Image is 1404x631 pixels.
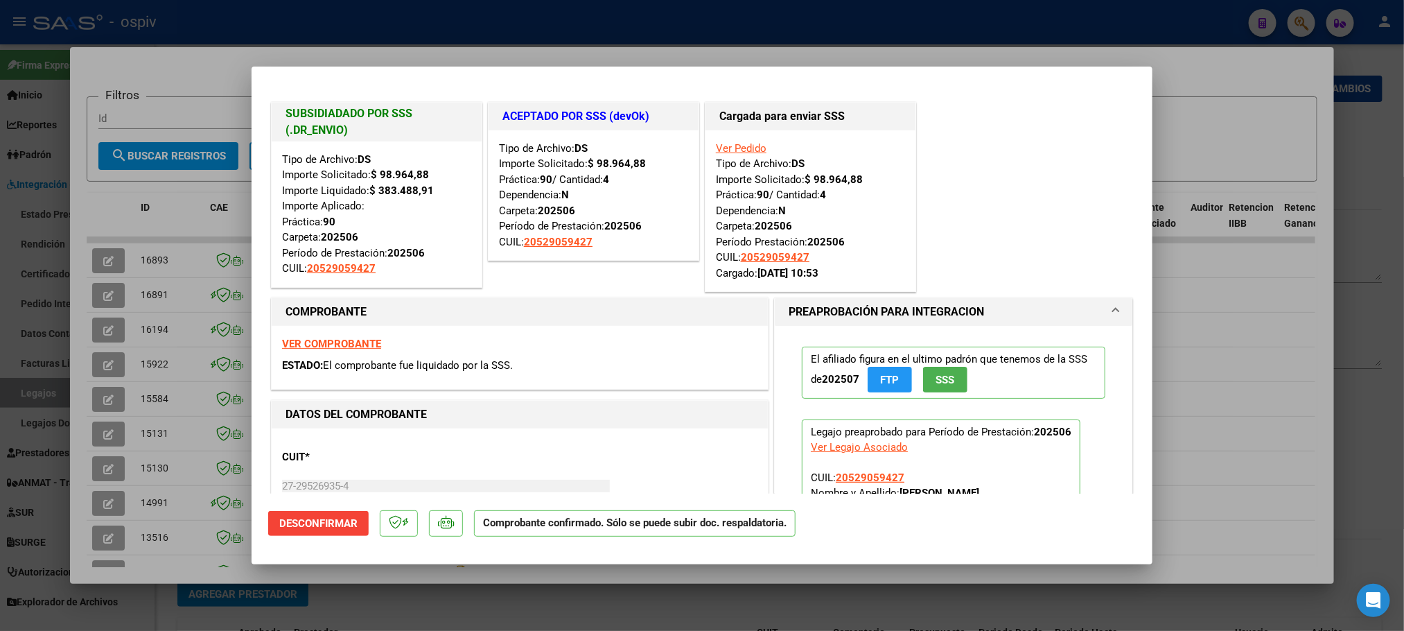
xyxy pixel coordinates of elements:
strong: 202506 [807,236,845,248]
h1: SUBSIDIADADO POR SSS (.DR_ENVIO) [286,105,468,139]
strong: 202506 [538,205,575,217]
strong: DATOS DEL COMPROBANTE [286,408,427,421]
span: 20529059427 [741,251,809,263]
span: Desconfirmar [279,517,358,530]
span: SSS [936,374,955,386]
button: Desconfirmar [268,511,369,536]
strong: $ 98.964,88 [371,168,429,181]
strong: 202506 [387,247,425,259]
strong: 202506 [321,231,358,243]
strong: 202506 [1034,426,1071,438]
span: ESTADO: [282,359,323,372]
strong: 202507 [822,373,859,386]
strong: [PERSON_NAME] [900,487,979,499]
div: Tipo de Archivo: Importe Solicitado: Práctica: / Cantidad: Dependencia: Carpeta: Período de Prest... [499,141,688,250]
button: SSS [923,367,967,392]
strong: DS [358,153,371,166]
p: CUIT [282,449,425,465]
strong: 90 [757,189,769,201]
mat-expansion-panel-header: PREAPROBACIÓN PARA INTEGRACION [775,298,1132,326]
span: CUIL: Nombre y Apellido: Período Desde: Período Hasta: Admite Dependencia: [811,472,979,560]
strong: 202506 [755,220,792,232]
strong: N [778,205,786,217]
p: Legajo preaprobado para Período de Prestación: [802,420,1080,568]
span: FTP [881,374,900,386]
h1: PREAPROBACIÓN PARA INTEGRACION [789,304,984,320]
h1: ACEPTADO POR SSS (devOk) [502,108,685,125]
span: 20529059427 [307,262,376,275]
div: Tipo de Archivo: Importe Solicitado: Importe Liquidado: Importe Aplicado: Práctica: Carpeta: Perí... [282,152,471,277]
strong: $ 98.964,88 [588,157,646,170]
div: Ver Legajo Asociado [811,440,908,455]
div: Tipo de Archivo: Importe Solicitado: Práctica: / Cantidad: Dependencia: Carpeta: Período Prestaci... [716,141,905,282]
a: Ver Pedido [716,142,766,155]
strong: DS [574,142,588,155]
strong: $ 98.964,88 [805,173,863,186]
div: Open Intercom Messenger [1357,584,1390,617]
h1: Cargada para enviar SSS [719,108,902,125]
strong: 202506 [604,220,642,232]
span: El comprobante fue liquidado por la SSS. [323,359,513,372]
strong: $ 383.488,91 [369,184,434,197]
strong: DS [791,157,805,170]
button: FTP [868,367,912,392]
span: 20529059427 [836,472,904,484]
strong: N [561,189,569,201]
span: 20529059427 [524,236,593,248]
strong: 4 [603,173,609,186]
p: Comprobante confirmado. Sólo se puede subir doc. respaldatoria. [474,510,796,537]
p: El afiliado figura en el ultimo padrón que tenemos de la SSS de [802,347,1105,399]
strong: COMPROBANTE [286,305,367,318]
a: VER COMPROBANTE [282,338,381,350]
div: PREAPROBACIÓN PARA INTEGRACION [775,326,1132,600]
strong: 90 [540,173,552,186]
strong: 4 [820,189,826,201]
strong: [DATE] 10:53 [757,267,818,279]
strong: 90 [323,216,335,228]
